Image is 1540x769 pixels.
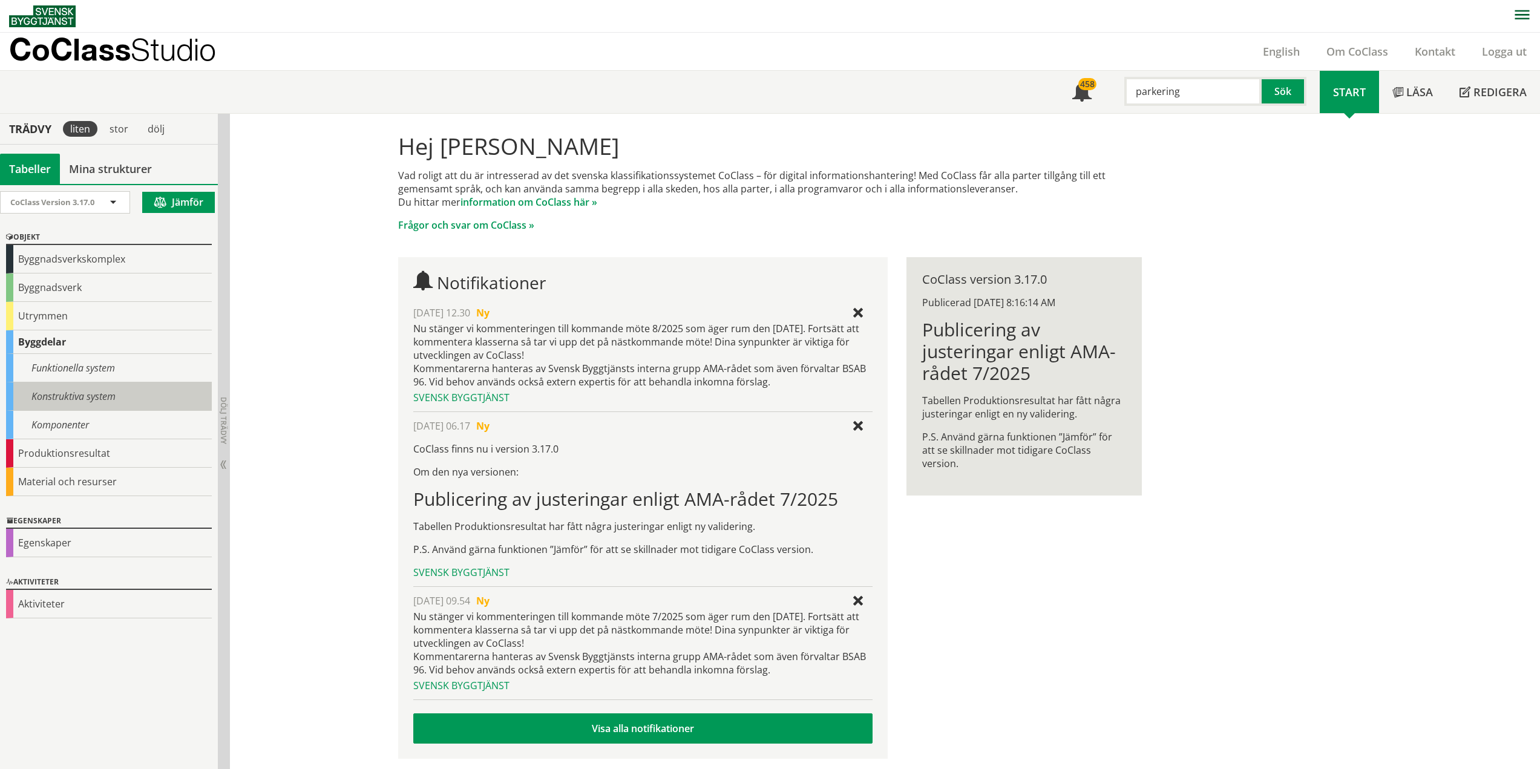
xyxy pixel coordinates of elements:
[413,465,873,479] p: Om den nya versionen:
[413,322,873,388] div: Nu stänger vi kommenteringen till kommande möte 8/2025 som äger rum den [DATE]. Fortsätt att komm...
[102,121,136,137] div: stor
[60,154,161,184] a: Mina strukturer
[10,197,94,208] span: CoClass Version 3.17.0
[1401,44,1469,59] a: Kontakt
[1072,83,1092,103] span: Notifikationer
[1250,44,1313,59] a: English
[6,302,212,330] div: Utrymmen
[6,468,212,496] div: Material och resurser
[398,169,1142,209] p: Vad roligt att du är intresserad av det svenska klassifikationssystemet CoClass – för digital inf...
[131,31,216,67] span: Studio
[476,306,490,319] span: Ny
[398,133,1142,159] h1: Hej [PERSON_NAME]
[6,273,212,302] div: Byggnadsverk
[476,419,490,433] span: Ny
[413,306,470,319] span: [DATE] 12.30
[6,514,212,529] div: Egenskaper
[437,271,546,294] span: Notifikationer
[6,590,212,618] div: Aktiviteter
[6,231,212,245] div: Objekt
[1078,78,1096,90] div: 458
[1406,85,1433,99] span: Läsa
[1262,77,1306,106] button: Sök
[476,594,490,607] span: Ny
[6,382,212,411] div: Konstruktiva system
[922,430,1126,470] p: P.S. Använd gärna funktionen ”Jämför” för att se skillnader mot tidigare CoClass version.
[1333,85,1366,99] span: Start
[142,192,215,213] button: Jämför
[218,397,229,444] span: Dölj trädvy
[6,354,212,382] div: Funktionella system
[413,566,873,579] div: Svensk Byggtjänst
[413,419,470,433] span: [DATE] 06.17
[6,245,212,273] div: Byggnadsverkskomplex
[6,529,212,557] div: Egenskaper
[413,679,873,692] div: Svensk Byggtjänst
[413,442,873,456] p: CoClass finns nu i version 3.17.0
[460,195,597,209] a: information om CoClass här »
[1313,44,1401,59] a: Om CoClass
[1446,71,1540,113] a: Redigera
[413,594,470,607] span: [DATE] 09.54
[1469,44,1540,59] a: Logga ut
[9,42,216,56] p: CoClass
[140,121,172,137] div: dölj
[922,273,1126,286] div: CoClass version 3.17.0
[413,520,873,533] p: Tabellen Produktionsresultat har fått några justeringar enligt ny validering.
[6,439,212,468] div: Produktionsresultat
[398,218,534,232] a: Frågor och svar om CoClass »
[413,391,873,404] div: Svensk Byggtjänst
[6,330,212,354] div: Byggdelar
[413,610,873,676] div: Nu stänger vi kommenteringen till kommande möte 7/2025 som äger rum den [DATE]. Fortsätt att komm...
[9,33,242,70] a: CoClassStudio
[9,5,76,27] img: Svensk Byggtjänst
[922,296,1126,309] div: Publicerad [DATE] 8:16:14 AM
[1320,71,1379,113] a: Start
[413,543,873,556] p: P.S. Använd gärna funktionen ”Jämför” för att se skillnader mot tidigare CoClass version.
[413,488,873,510] h1: Publicering av justeringar enligt AMA-rådet 7/2025
[922,394,1126,420] p: Tabellen Produktionsresultat har fått några justeringar enligt en ny validering.
[1379,71,1446,113] a: Läsa
[1059,71,1105,113] a: 458
[1124,77,1262,106] input: Sök
[1473,85,1527,99] span: Redigera
[6,411,212,439] div: Komponenter
[2,122,58,136] div: Trädvy
[6,575,212,590] div: Aktiviteter
[413,713,873,744] a: Visa alla notifikationer
[922,319,1126,384] h1: Publicering av justeringar enligt AMA-rådet 7/2025
[63,121,97,137] div: liten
